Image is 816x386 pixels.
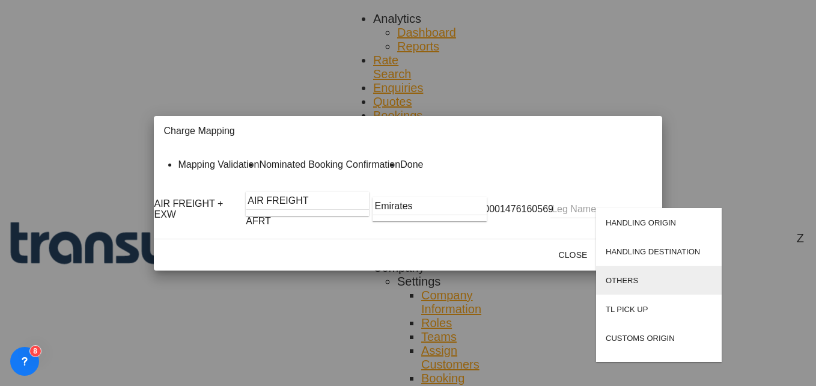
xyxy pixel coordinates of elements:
div: HANDLING ORIGIN [606,218,676,227]
div: TL PICK UP [606,305,648,314]
div: HANDLING DESTINATION [606,247,700,256]
div: CUSTOMS ORIGIN [606,334,675,343]
body: Editor, editor24 [12,12,246,25]
div: OTHERS [606,276,638,285]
